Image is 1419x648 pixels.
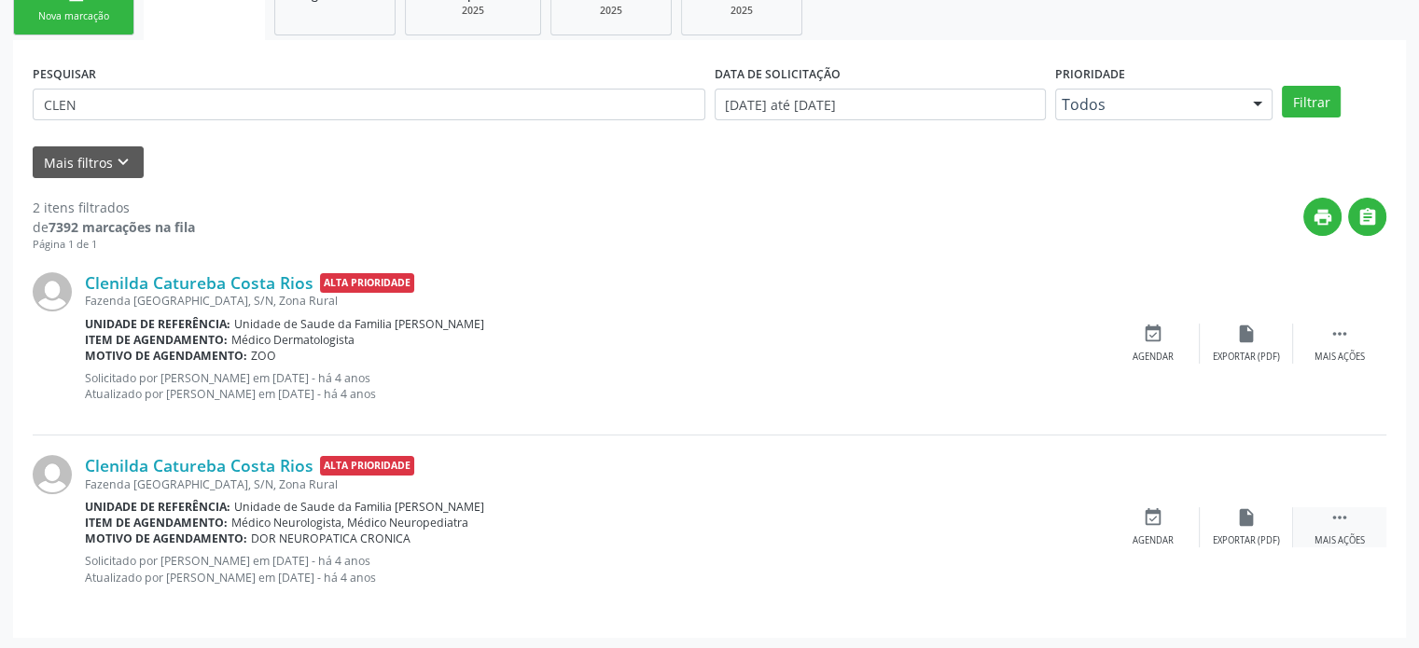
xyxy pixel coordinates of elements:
[1133,351,1174,364] div: Agendar
[715,60,841,89] label: DATA DE SOLICITAÇÃO
[33,146,144,179] button: Mais filtroskeyboard_arrow_down
[695,4,788,18] div: 2025
[1213,534,1280,547] div: Exportar (PDF)
[1055,60,1125,89] label: Prioridade
[564,4,658,18] div: 2025
[715,89,1046,120] input: Selecione um intervalo
[85,515,228,531] b: Item de agendamento:
[85,499,230,515] b: Unidade de referência:
[1143,324,1163,344] i: event_available
[85,316,230,332] b: Unidade de referência:
[1236,507,1257,528] i: insert_drive_file
[33,60,96,89] label: PESQUISAR
[33,272,72,311] img: img
[251,348,276,364] span: ZOO
[1329,324,1350,344] i: 
[85,455,313,476] a: Clenilda Catureba Costa Rios
[113,152,133,172] i: keyboard_arrow_down
[1315,534,1365,547] div: Mais ações
[85,476,1106,492] div: Fazenda [GEOGRAPHIC_DATA], S/N, Zona Rural
[1213,351,1280,364] div: Exportar (PDF)
[1236,324,1257,344] i: insert_drive_file
[33,217,195,237] div: de
[33,237,195,253] div: Página 1 de 1
[85,531,247,546] b: Motivo de agendamento:
[85,293,1106,309] div: Fazenda [GEOGRAPHIC_DATA], S/N, Zona Rural
[85,553,1106,585] p: Solicitado por [PERSON_NAME] em [DATE] - há 4 anos Atualizado por [PERSON_NAME] em [DATE] - há 4 ...
[320,456,414,476] span: Alta Prioridade
[49,218,195,236] strong: 7392 marcações na fila
[1348,198,1386,236] button: 
[1357,207,1378,227] i: 
[85,272,313,293] a: Clenilda Catureba Costa Rios
[33,455,72,494] img: img
[1282,86,1341,117] button: Filtrar
[234,316,484,332] span: Unidade de Saude da Familia [PERSON_NAME]
[85,332,228,348] b: Item de agendamento:
[1329,507,1350,528] i: 
[33,198,195,217] div: 2 itens filtrados
[231,515,468,531] span: Médico Neurologista, Médico Neuropediatra
[85,370,1106,402] p: Solicitado por [PERSON_NAME] em [DATE] - há 4 anos Atualizado por [PERSON_NAME] em [DATE] - há 4 ...
[320,273,414,293] span: Alta Prioridade
[231,332,355,348] span: Médico Dermatologista
[1133,534,1174,547] div: Agendar
[1313,207,1333,227] i: print
[1315,351,1365,364] div: Mais ações
[1143,507,1163,528] i: event_available
[234,499,484,515] span: Unidade de Saude da Familia [PERSON_NAME]
[251,531,410,546] span: DOR NEUROPATICA CRONICA
[1062,95,1235,114] span: Todos
[1303,198,1342,236] button: print
[27,9,120,23] div: Nova marcação
[85,348,247,364] b: Motivo de agendamento:
[419,4,527,18] div: 2025
[33,89,705,120] input: Nome, CNS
